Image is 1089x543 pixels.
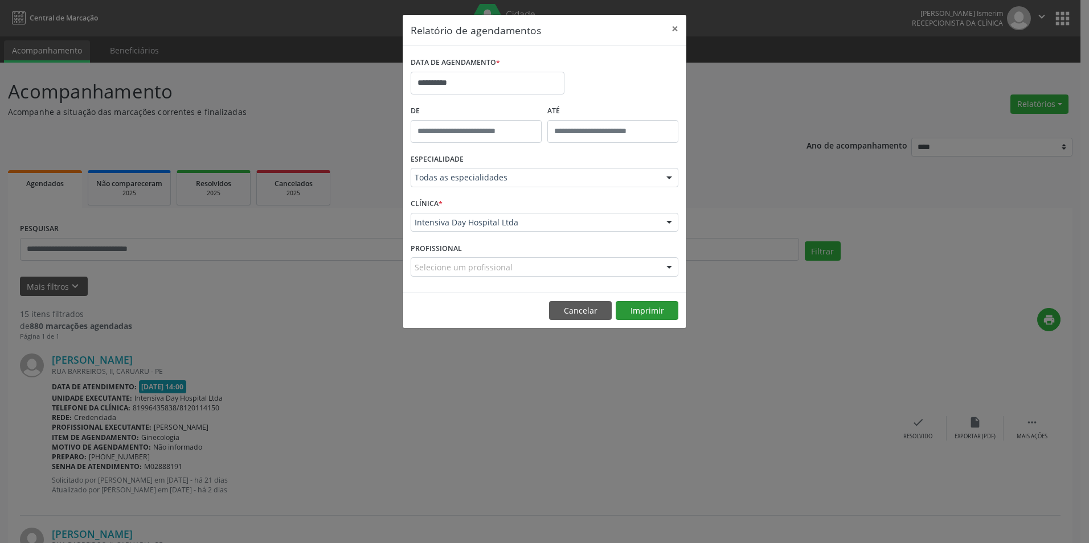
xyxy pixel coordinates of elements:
label: De [411,102,542,120]
label: ATÉ [547,102,678,120]
label: DATA DE AGENDAMENTO [411,54,500,72]
button: Imprimir [616,301,678,320]
label: ESPECIALIDADE [411,151,464,168]
label: PROFISSIONAL [411,240,462,257]
span: Intensiva Day Hospital Ltda [415,217,655,228]
span: Todas as especialidades [415,172,655,183]
button: Close [664,15,686,43]
span: Selecione um profissional [415,261,513,273]
h5: Relatório de agendamentos [411,23,541,38]
button: Cancelar [549,301,612,320]
label: CLÍNICA [411,195,443,213]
